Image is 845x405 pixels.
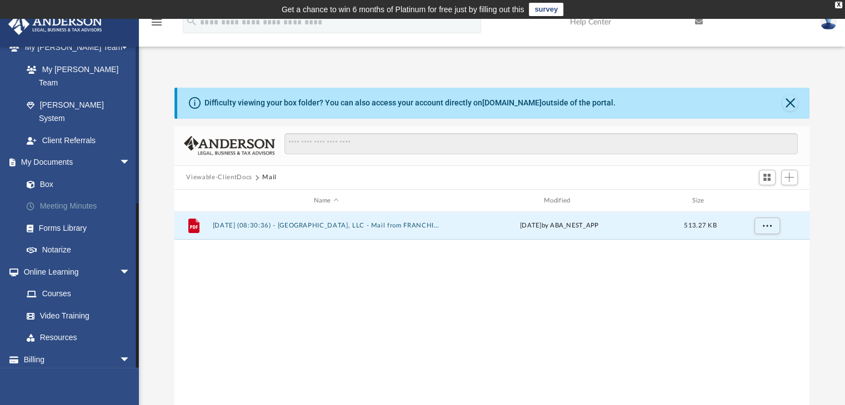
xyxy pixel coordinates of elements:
span: arrow_drop_down [119,261,142,283]
a: [DOMAIN_NAME] [482,98,542,107]
i: menu [150,16,163,29]
a: Billingarrow_drop_down [8,348,147,371]
img: Anderson Advisors Platinum Portal [5,13,106,35]
button: Add [781,170,798,185]
button: [DATE] (08:30:36) - [GEOGRAPHIC_DATA], LLC - Mail from FRANCHISE TAX BOARD.pdf [212,222,440,230]
a: Client Referrals [16,129,142,151]
div: id [727,196,805,206]
a: My [PERSON_NAME] Team [16,58,136,94]
button: Viewable-ClientDocs [186,173,252,183]
a: Resources [16,327,142,349]
span: 513.27 KB [684,223,716,229]
div: id [179,196,207,206]
div: Name [212,196,440,206]
span: arrow_drop_down [119,37,142,59]
button: Mail [262,173,277,183]
div: close [835,2,842,8]
a: menu [150,21,163,29]
a: Forms Library [16,217,142,239]
a: survey [529,3,563,16]
a: Box [16,173,142,195]
a: [PERSON_NAME] System [16,94,142,129]
button: Switch to Grid View [759,170,776,185]
a: Notarize [16,239,147,261]
a: Online Learningarrow_drop_down [8,261,142,283]
div: [DATE] by ABA_NEST_APP [445,221,673,231]
div: Modified [445,196,673,206]
i: search [186,15,198,27]
div: Difficulty viewing your box folder? You can also access your account directly on outside of the p... [204,97,616,109]
div: Get a chance to win 6 months of Platinum for free just by filling out this [282,3,524,16]
img: User Pic [820,14,837,30]
a: Courses [16,283,142,305]
div: Size [678,196,722,206]
button: Close [782,95,798,111]
a: My Documentsarrow_drop_down [8,151,147,174]
a: Meeting Minutes [16,195,147,217]
input: Search files and folders [284,133,797,154]
a: My [PERSON_NAME] Teamarrow_drop_down [8,37,142,59]
span: arrow_drop_down [119,348,142,371]
button: More options [754,218,779,235]
a: Video Training [16,305,136,327]
span: arrow_drop_down [119,151,142,174]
